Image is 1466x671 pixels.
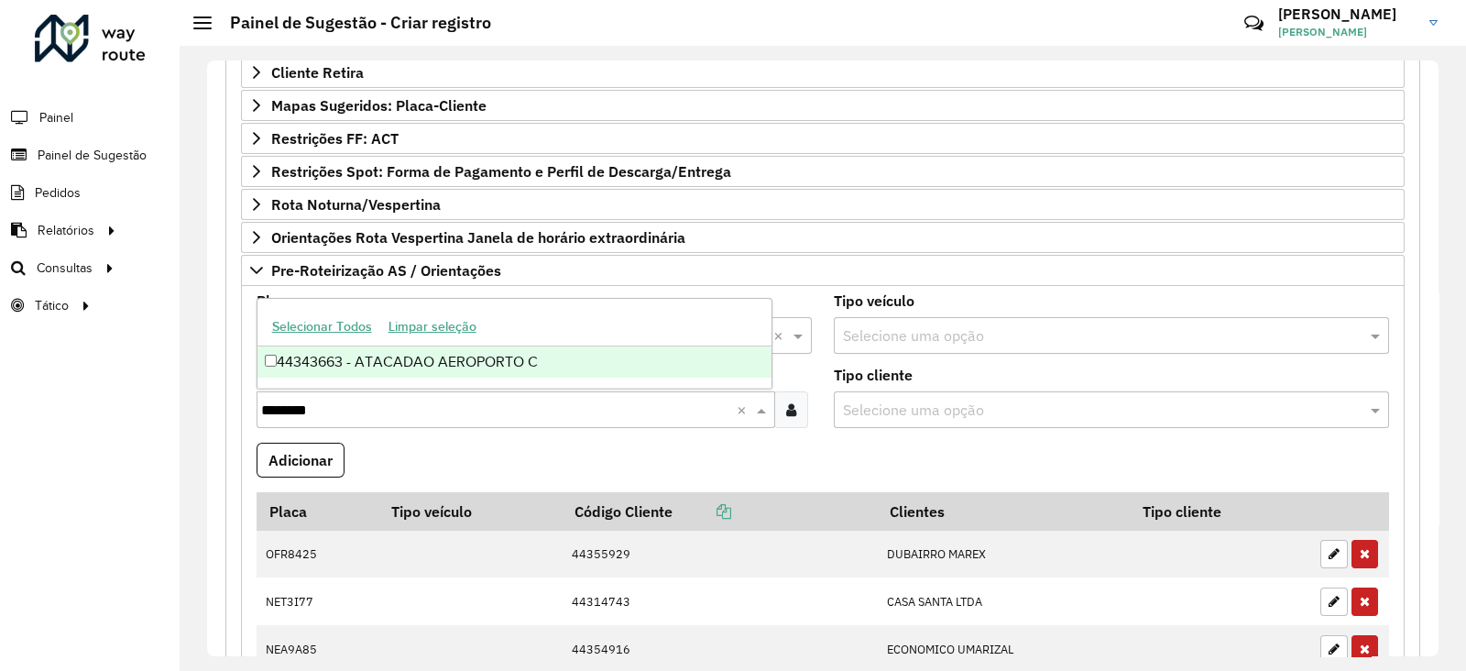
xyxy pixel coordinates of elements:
[241,123,1405,154] a: Restrições FF: ACT
[271,131,399,146] span: Restrições FF: ACT
[1278,24,1416,40] span: [PERSON_NAME]
[271,98,487,113] span: Mapas Sugeridos: Placa-Cliente
[241,255,1405,286] a: Pre-Roteirização AS / Orientações
[737,399,752,421] span: Clear all
[257,443,345,478] button: Adicionar
[257,290,294,312] label: Placa
[257,492,378,531] th: Placa
[1131,492,1311,531] th: Tipo cliente
[241,57,1405,88] a: Cliente Retira
[380,313,485,341] button: Limpar seleção
[39,108,73,127] span: Painel
[257,298,772,389] ng-dropdown-panel: Options list
[773,324,789,346] span: Clear all
[878,492,1131,531] th: Clientes
[271,230,685,245] span: Orientações Rota Vespertina Janela de horário extraordinária
[241,90,1405,121] a: Mapas Sugeridos: Placa-Cliente
[257,577,378,625] td: NET3I77
[257,531,378,578] td: OFR8425
[562,531,877,578] td: 44355929
[673,502,731,521] a: Copiar
[38,221,94,240] span: Relatórios
[878,531,1131,578] td: DUBAIRRO MAREX
[834,364,913,386] label: Tipo cliente
[562,492,877,531] th: Código Cliente
[1234,4,1274,43] a: Contato Rápido
[834,290,914,312] label: Tipo veículo
[271,197,441,212] span: Rota Noturna/Vespertina
[378,492,562,531] th: Tipo veículo
[35,296,69,315] span: Tático
[212,13,491,33] h2: Painel de Sugestão - Criar registro
[241,189,1405,220] a: Rota Noturna/Vespertina
[241,156,1405,187] a: Restrições Spot: Forma de Pagamento e Perfil de Descarga/Entrega
[271,65,364,80] span: Cliente Retira
[878,577,1131,625] td: CASA SANTA LTDA
[38,146,147,165] span: Painel de Sugestão
[271,164,731,179] span: Restrições Spot: Forma de Pagamento e Perfil de Descarga/Entrega
[37,258,93,278] span: Consultas
[264,313,380,341] button: Selecionar Todos
[241,222,1405,253] a: Orientações Rota Vespertina Janela de horário extraordinária
[35,183,81,203] span: Pedidos
[257,346,771,378] div: 44343663 - ATACADAO AEROPORTO C
[562,577,877,625] td: 44314743
[271,263,501,278] span: Pre-Roteirização AS / Orientações
[1278,5,1416,23] h3: [PERSON_NAME]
